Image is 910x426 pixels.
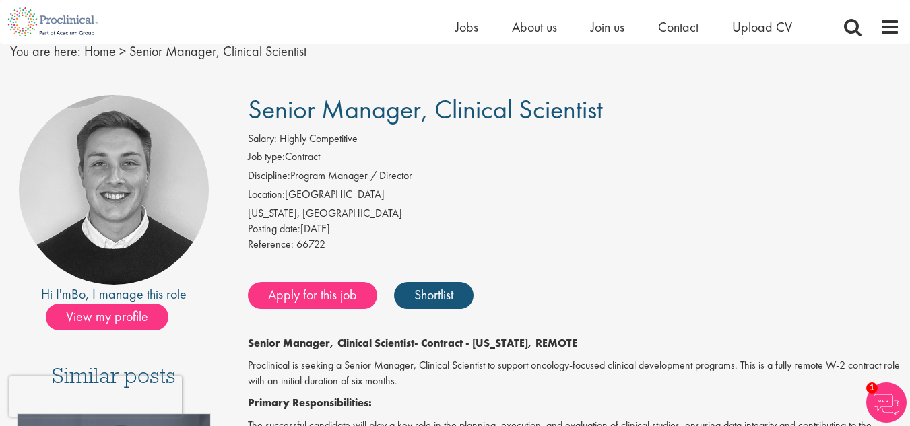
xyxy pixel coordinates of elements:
[10,42,81,60] span: You are here:
[364,396,372,410] strong: s:
[414,336,577,350] strong: - Contract - [US_STATE], REMOTE
[119,42,126,60] span: >
[248,206,900,221] div: [US_STATE], [GEOGRAPHIC_DATA]
[10,285,218,304] div: Hi I'm , I manage this role
[591,18,624,36] a: Join us
[248,92,603,127] span: Senior Manager, Clinical Scientist
[19,95,209,285] img: imeage of recruiter Bo Forsen
[248,237,294,252] label: Reference:
[248,358,900,389] p: Proclinical is seeking a Senior Manager, Clinical Scientist to support oncology-focused clinical ...
[658,18,698,36] a: Contact
[866,382,907,423] img: Chatbot
[248,221,300,236] span: Posting date:
[248,168,290,184] label: Discipline:
[248,396,364,410] strong: Primary Responsibilitie
[248,131,277,147] label: Salary:
[512,18,557,36] a: About us
[52,364,176,396] h3: Similar posts
[248,149,285,165] label: Job type:
[866,382,878,394] span: 1
[296,237,325,251] span: 66722
[46,306,182,324] a: View my profile
[248,187,285,203] label: Location:
[455,18,478,36] a: Jobs
[248,168,900,187] li: Program Manager / Director
[129,42,306,60] span: Senior Manager, Clinical Scientist
[46,304,168,330] span: View my profile
[394,282,474,309] a: Shortlist
[732,18,792,36] a: Upload CV
[248,221,900,237] div: [DATE]
[248,187,900,206] li: [GEOGRAPHIC_DATA]
[84,42,116,60] a: breadcrumb link
[280,131,358,145] span: Highly Competitive
[71,285,86,303] a: Bo
[248,282,377,309] a: Apply for this job
[9,376,182,417] iframe: reCAPTCHA
[248,149,900,168] li: Contract
[248,336,414,350] strong: Senior Manager, Clinical Scientist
